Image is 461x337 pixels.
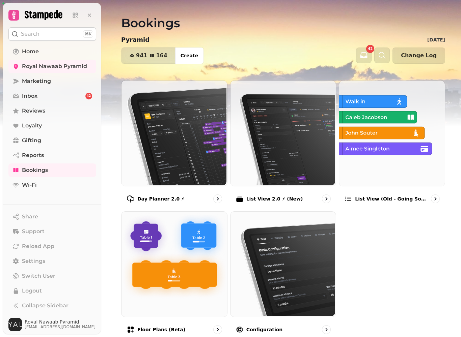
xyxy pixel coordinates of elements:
a: Royal Nawaab Pyramid [8,60,96,73]
span: Logout [22,287,42,295]
span: Home [22,48,39,56]
svg: go to [323,326,330,333]
button: Reload App [8,240,96,253]
span: Bookings [22,166,48,174]
span: 164 [156,53,167,58]
button: Search⌘K [8,27,96,41]
a: Reports [8,149,96,162]
a: Marketing [8,74,96,88]
span: Reviews [22,107,45,115]
img: Configuration [230,211,335,316]
span: Loyalty [22,122,42,130]
p: Floor Plans (beta) [137,326,185,333]
p: List view (Old - going soon) [355,195,428,202]
button: 941164 [121,48,175,64]
button: Collapse Sidebar [8,299,96,312]
span: Settings [22,257,45,265]
span: Switch User [22,272,55,280]
img: List View 2.0 ⚡ (New) [230,80,335,185]
p: Configuration [246,326,283,333]
a: List view (Old - going soon)List view (Old - going soon) [339,80,445,209]
button: Create [175,48,204,64]
div: ⌘K [83,30,93,38]
span: 42 [87,94,91,98]
p: [DATE] [427,36,445,43]
span: Inbox [22,92,37,100]
span: Marketing [22,77,51,85]
span: Gifting [22,136,41,145]
svg: go to [214,195,221,202]
a: Reviews [8,104,96,118]
span: 941 [136,53,147,58]
span: Wi-Fi [22,181,37,189]
span: Royal Nawaab Pyramid [22,62,87,70]
img: User avatar [8,318,22,331]
img: List view (Old - going soon) [338,80,444,185]
span: Collapse Sidebar [22,302,69,310]
img: Floor Plans (beta) [121,211,226,316]
a: Wi-Fi [8,178,96,192]
p: Pyramid [121,35,150,44]
svg: go to [323,195,330,202]
a: Settings [8,254,96,268]
img: Day Planner 2.0 ⚡ [121,80,226,185]
a: Home [8,45,96,58]
a: Bookings [8,163,96,177]
a: Day Planner 2.0 ⚡Day Planner 2.0 ⚡ [121,80,227,209]
svg: go to [214,326,221,333]
span: 42 [368,47,373,51]
span: Create [181,53,198,58]
button: Support [8,225,96,238]
svg: go to [432,195,439,202]
p: Search [21,30,39,38]
p: List View 2.0 ⚡ (New) [246,195,303,202]
span: Reload App [22,242,54,250]
button: Switch User [8,269,96,283]
p: Day Planner 2.0 ⚡ [137,195,185,202]
span: [EMAIL_ADDRESS][DOMAIN_NAME] [25,324,96,330]
button: Change Log [392,48,445,64]
span: Support [22,227,45,236]
span: Share [22,213,38,221]
a: List View 2.0 ⚡ (New)List View 2.0 ⚡ (New) [230,80,336,209]
button: User avatarRoyal Nawaab Pyramid[EMAIL_ADDRESS][DOMAIN_NAME] [8,318,96,331]
a: Gifting [8,134,96,147]
button: Share [8,210,96,223]
span: Reports [22,151,44,159]
a: Loyalty [8,119,96,132]
button: Logout [8,284,96,298]
span: Royal Nawaab Pyramid [25,319,96,324]
span: Change Log [401,53,437,58]
a: Inbox42 [8,89,96,103]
